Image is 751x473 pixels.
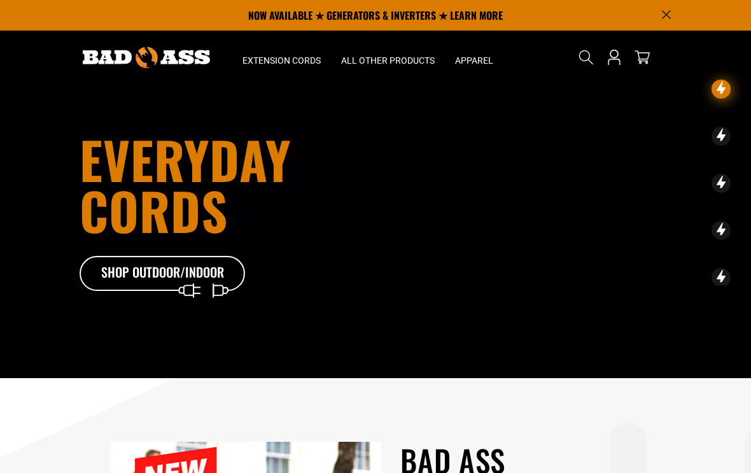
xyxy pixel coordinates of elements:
[331,31,445,84] summary: All Other Products
[80,134,435,236] h1: Everyday cords
[455,55,493,66] span: Apparel
[232,31,331,84] summary: Extension Cords
[80,256,245,292] a: Shop Outdoor/Indoor
[242,55,321,66] span: Extension Cords
[341,55,435,66] span: All Other Products
[445,31,503,84] summary: Apparel
[576,47,596,67] summary: Search
[83,47,210,68] img: Bad Ass Extension Cords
